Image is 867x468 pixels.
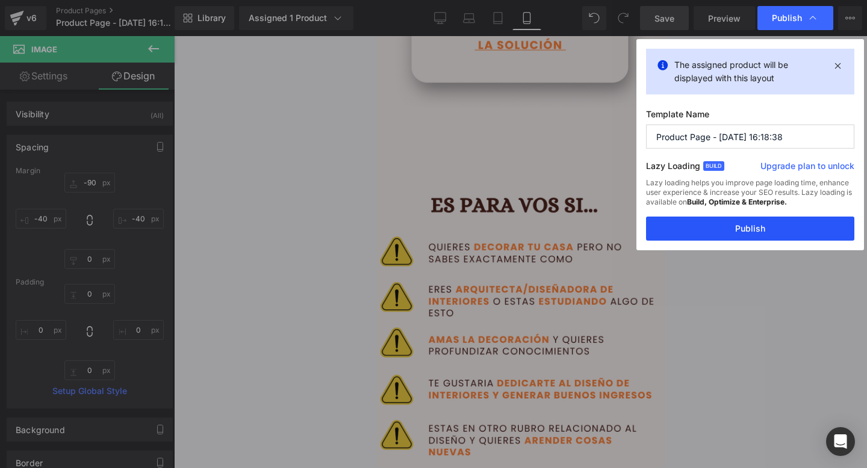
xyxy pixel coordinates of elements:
[703,161,724,171] span: Build
[646,158,700,178] label: Lazy Loading
[826,427,855,456] div: Open Intercom Messenger
[674,58,826,85] p: The assigned product will be displayed with this layout
[646,217,854,241] button: Publish
[646,178,854,217] div: Lazy loading helps you improve page loading time, enhance user experience & increase your SEO res...
[772,13,802,23] span: Publish
[687,197,787,206] strong: Build, Optimize & Enterprise.
[646,109,854,125] label: Template Name
[760,160,854,177] a: Upgrade plan to unlock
